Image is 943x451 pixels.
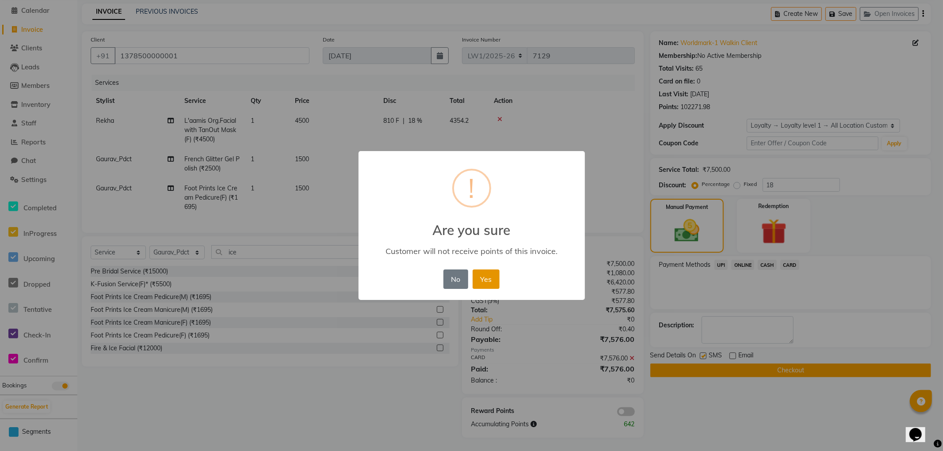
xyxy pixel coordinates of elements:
button: Yes [473,269,500,289]
div: ! [469,171,475,206]
div: Customer will not receive points of this invoice. [371,246,572,256]
button: No [443,269,468,289]
h2: Are you sure [359,212,585,238]
iframe: chat widget [906,416,934,442]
